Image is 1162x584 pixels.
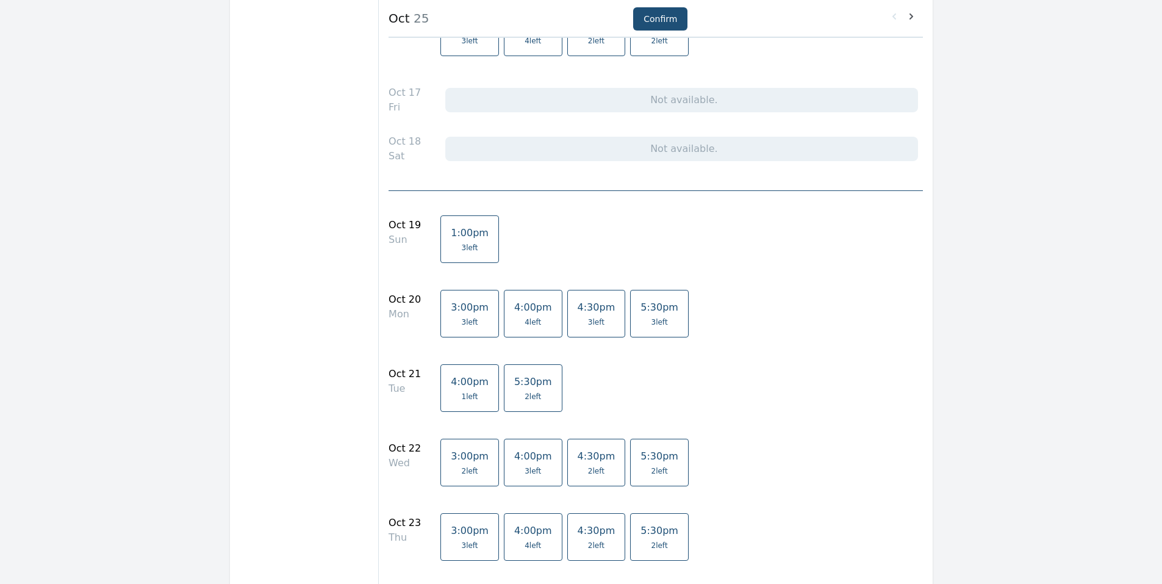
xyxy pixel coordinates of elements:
span: 4:00pm [451,376,489,388]
span: 2 left [651,36,668,46]
span: 4:30pm [578,301,615,313]
div: Oct 22 [389,441,421,456]
div: Not available. [445,137,917,161]
span: 2 left [588,36,604,46]
span: 2 left [651,541,668,550]
span: 2 left [651,466,668,476]
span: 4:00pm [514,301,552,313]
div: Oct 18 [389,134,421,149]
div: Oct 21 [389,367,421,381]
span: 1:00pm [451,227,489,239]
div: Oct 23 [389,516,421,530]
button: Confirm [633,7,687,31]
span: 5:30pm [514,376,552,388]
span: 3 left [525,466,541,476]
span: 1 left [462,392,478,402]
span: 3 left [651,317,668,327]
span: 3:00pm [451,525,489,536]
span: 2 left [462,466,478,476]
span: 3:00pm [451,450,489,462]
span: 3 left [462,541,478,550]
div: Oct 17 [389,85,421,100]
span: 4:00pm [514,525,552,536]
div: Not available. [445,88,917,112]
span: 5:30pm [640,301,678,313]
div: Sun [389,233,421,247]
span: 5:30pm [640,450,678,462]
span: 2 left [588,541,604,550]
div: Thu [389,530,421,545]
span: 4 left [525,541,541,550]
span: 4:30pm [578,450,615,462]
span: 4:30pm [578,525,615,536]
div: Wed [389,456,421,470]
span: 3 left [588,317,604,327]
span: 4 left [525,317,541,327]
span: 5:30pm [640,525,678,536]
strong: Oct [389,11,410,26]
span: 3 left [462,317,478,327]
div: Tue [389,381,421,396]
div: Oct 20 [389,292,421,307]
span: 2 left [588,466,604,476]
span: 3 left [462,243,478,253]
span: 3:00pm [451,301,489,313]
div: Sat [389,149,421,164]
span: 25 [410,11,429,26]
span: 4:00pm [514,450,552,462]
div: Oct 19 [389,218,421,233]
span: 2 left [525,392,541,402]
div: Fri [389,100,421,115]
span: 4 left [525,36,541,46]
div: Mon [389,307,421,322]
span: 3 left [462,36,478,46]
